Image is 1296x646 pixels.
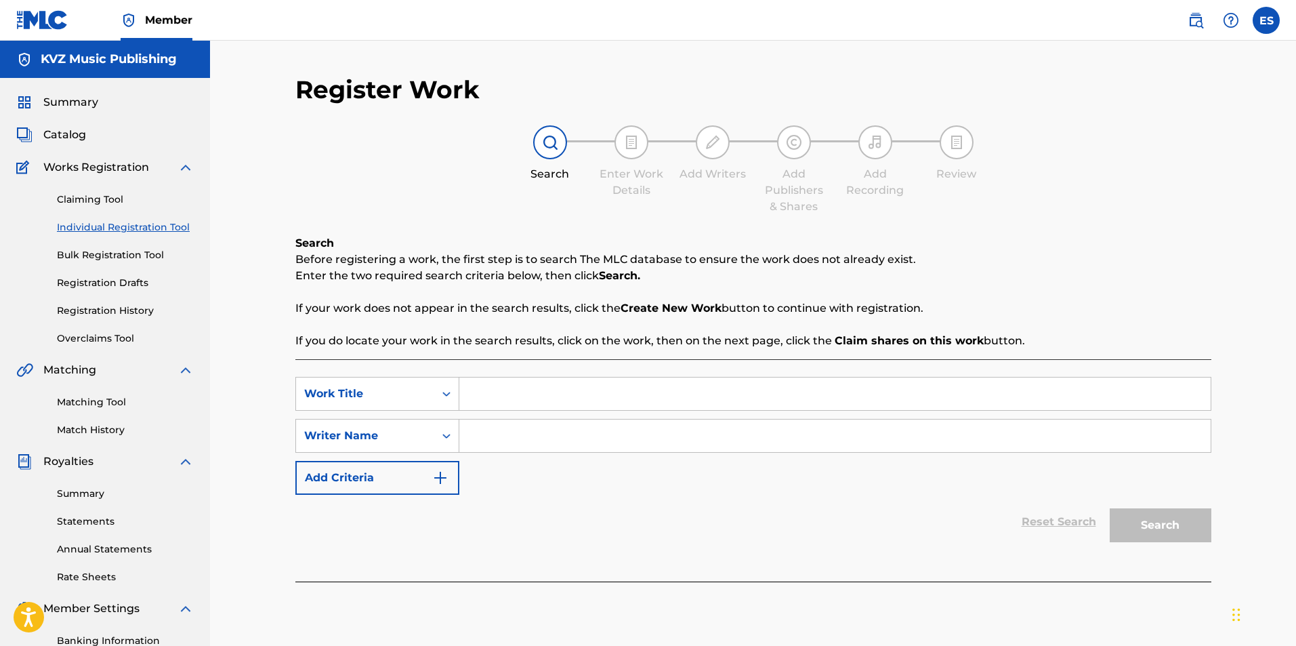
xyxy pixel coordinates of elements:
[598,166,665,199] div: Enter Work Details
[57,514,194,529] a: Statements
[16,159,34,176] img: Works Registration
[623,134,640,150] img: step indicator icon for Enter Work Details
[705,134,721,150] img: step indicator icon for Add Writers
[57,304,194,318] a: Registration History
[43,159,149,176] span: Works Registration
[432,470,448,486] img: 9d2ae6d4665cec9f34b9.svg
[295,237,334,249] b: Search
[621,302,722,315] strong: Create New Work
[304,428,426,444] div: Writer Name
[1182,7,1209,34] a: Public Search
[679,166,747,182] div: Add Writers
[760,166,828,215] div: Add Publishers & Shares
[16,362,33,378] img: Matching
[43,453,93,470] span: Royalties
[57,193,194,207] a: Claiming Tool
[1253,7,1280,34] div: User Menu
[57,248,194,262] a: Bulk Registration Tool
[835,334,984,347] strong: Claim shares on this work
[867,134,883,150] img: step indicator icon for Add Recording
[43,362,96,378] span: Matching
[177,362,194,378] img: expand
[57,487,194,501] a: Summary
[1258,429,1296,538] iframe: Resource Center
[16,127,86,143] a: CatalogCatalog
[177,601,194,617] img: expand
[57,570,194,584] a: Rate Sheets
[295,461,459,495] button: Add Criteria
[57,276,194,290] a: Registration Drafts
[16,127,33,143] img: Catalog
[786,134,802,150] img: step indicator icon for Add Publishers & Shares
[177,159,194,176] img: expand
[1223,12,1239,28] img: help
[516,166,584,182] div: Search
[16,94,98,110] a: SummarySummary
[542,134,558,150] img: step indicator icon for Search
[121,12,137,28] img: Top Rightsholder
[57,423,194,437] a: Match History
[295,300,1211,317] p: If your work does not appear in the search results, click the button to continue with registration.
[57,542,194,557] a: Annual Statements
[1217,7,1245,34] div: Help
[43,94,98,110] span: Summary
[57,220,194,235] a: Individual Registration Tool
[43,601,140,617] span: Member Settings
[145,12,192,28] span: Member
[295,377,1211,549] form: Search Form
[43,127,86,143] span: Catalog
[16,52,33,68] img: Accounts
[16,453,33,470] img: Royalties
[57,331,194,346] a: Overclaims Tool
[1228,581,1296,646] iframe: Chat Widget
[1228,581,1296,646] div: Джаджи за чат
[1188,12,1204,28] img: search
[16,94,33,110] img: Summary
[923,166,990,182] div: Review
[599,269,640,282] strong: Search.
[304,386,426,402] div: Work Title
[41,52,177,67] h5: KVZ Music Publishing
[295,333,1211,349] p: If you do locate your work in the search results, click on the work, then on the next page, click...
[295,251,1211,268] p: Before registering a work, the first step is to search The MLC database to ensure the work does n...
[57,395,194,409] a: Matching Tool
[841,166,909,199] div: Add Recording
[1232,594,1240,635] div: Плъзни
[16,10,68,30] img: MLC Logo
[16,601,33,617] img: Member Settings
[177,453,194,470] img: expand
[295,75,480,105] h2: Register Work
[948,134,965,150] img: step indicator icon for Review
[295,268,1211,284] p: Enter the two required search criteria below, then click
